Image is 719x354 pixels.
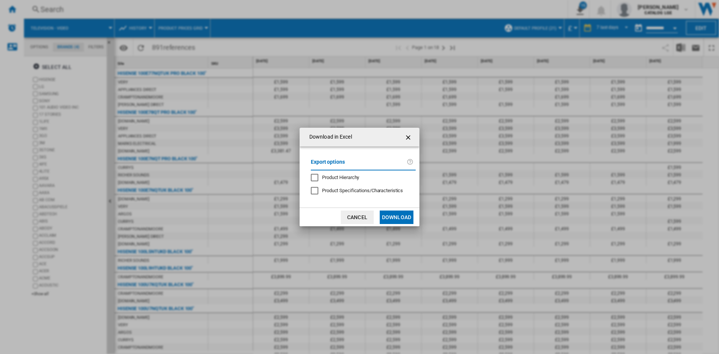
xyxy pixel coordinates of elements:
md-dialog: Download in ... [300,128,419,226]
span: Product Specifications/Characteristics [322,188,403,193]
button: Download [380,211,413,224]
button: getI18NText('BUTTONS.CLOSE_DIALOG') [401,130,416,145]
button: Cancel [341,211,374,224]
ng-md-icon: getI18NText('BUTTONS.CLOSE_DIALOG') [404,133,413,142]
label: Export options [311,158,407,172]
h4: Download in Excel [306,133,352,141]
span: Product Hierarchy [322,175,359,180]
div: Only applies to Category View [322,187,403,194]
md-checkbox: Product Hierarchy [311,174,410,181]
